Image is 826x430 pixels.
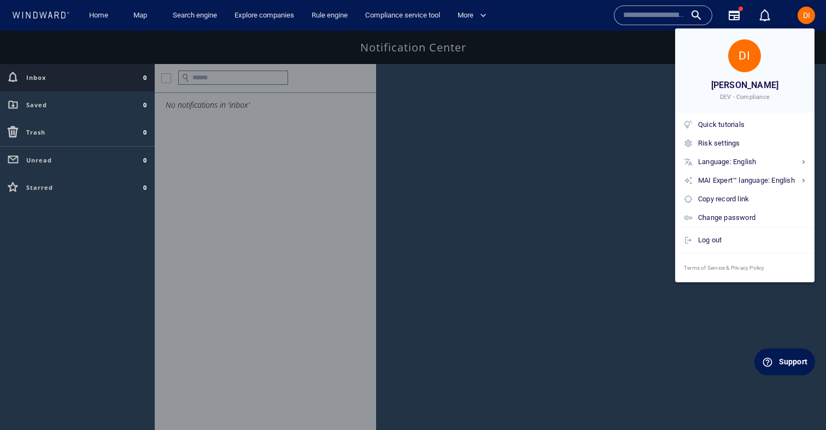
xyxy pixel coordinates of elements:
[720,93,770,102] span: DEV - Compliance
[698,119,806,131] div: Quick tutorials
[143,43,147,51] span: 0
[26,153,53,161] span: Starred
[26,97,45,106] span: Trash
[698,175,806,187] div: MAI Expert™ language: English
[780,381,818,422] iframe: Chat
[143,70,147,78] span: 0
[698,212,806,224] div: Change password
[739,49,751,62] span: DI
[143,97,147,106] span: 0
[26,70,47,78] span: Saved
[143,125,147,133] span: 0
[698,193,806,205] div: Copy record link
[698,137,806,149] div: Risk settings
[166,69,250,79] span: No notifications in 'inbox'
[675,253,815,282] a: Terms of Service & Privacy Policy
[26,43,46,51] span: Inbox
[698,234,806,246] div: Log out
[711,78,779,93] span: [PERSON_NAME]
[26,125,52,133] span: Unread
[143,153,147,161] span: 0
[698,156,806,168] div: Language: English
